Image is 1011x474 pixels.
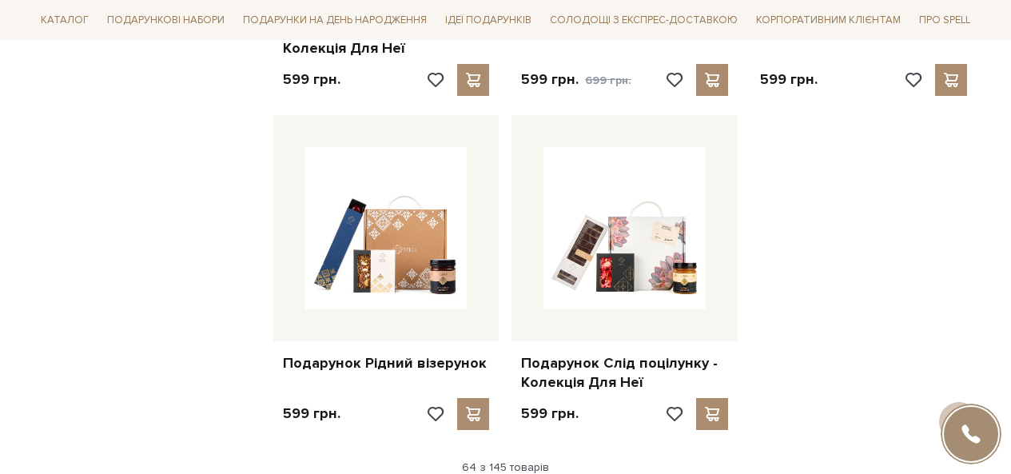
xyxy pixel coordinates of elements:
[543,6,744,34] a: Солодощі з експрес-доставкою
[34,8,95,33] span: Каталог
[101,8,231,33] span: Подарункові набори
[237,8,433,33] span: Подарунки на День народження
[521,354,728,392] a: Подарунок Слід поцілунку - Колекція Для Неї
[585,74,631,87] span: 699 грн.
[750,6,907,34] a: Корпоративним клієнтам
[283,70,340,89] p: 599 грн.
[439,8,538,33] span: Ідеї подарунків
[283,404,340,423] p: 599 грн.
[521,70,631,90] p: 599 грн.
[760,70,818,89] p: 599 грн.
[521,404,579,423] p: 599 грн.
[913,8,977,33] span: Про Spell
[283,354,490,372] a: Подарунок Рідний візерунок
